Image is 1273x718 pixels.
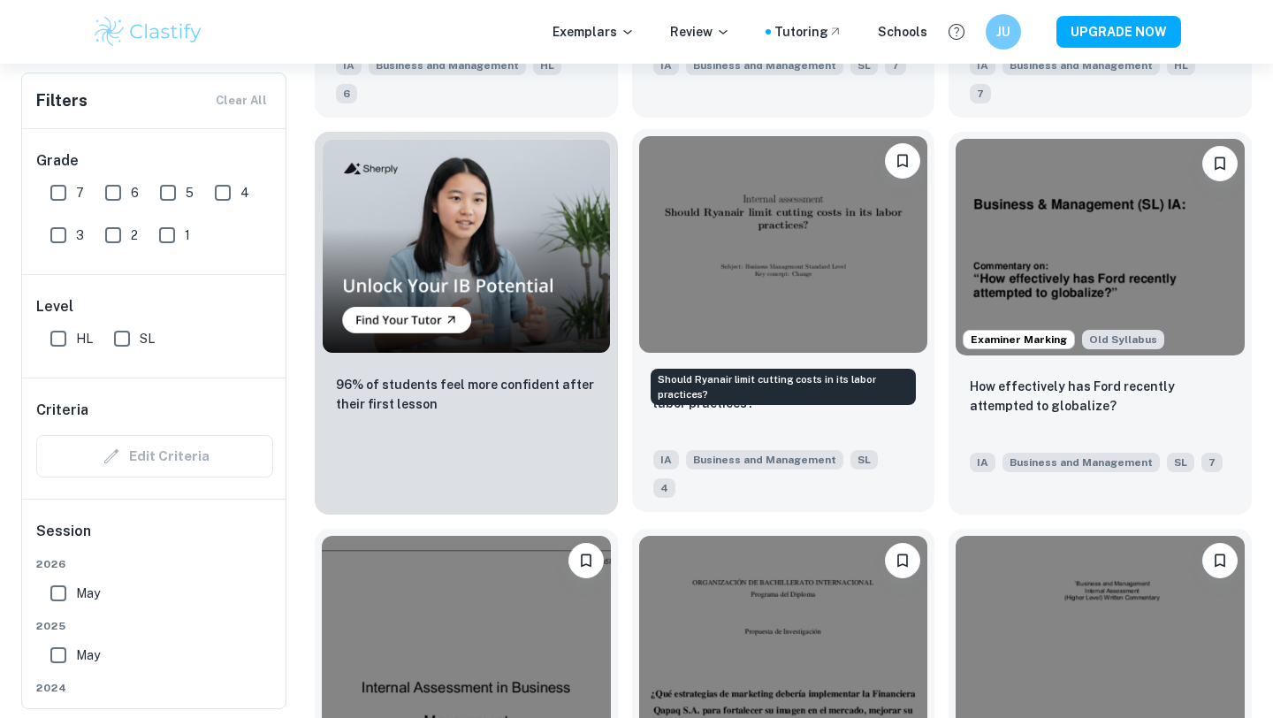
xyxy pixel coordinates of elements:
[36,680,273,696] span: 2024
[533,56,561,75] span: HL
[131,183,139,202] span: 6
[1082,330,1164,349] div: Starting from the May 2024 session, the Business IA requirements have changed. It's OK to refer t...
[36,400,88,421] h6: Criteria
[36,618,273,634] span: 2025
[336,84,357,103] span: 6
[1202,543,1238,578] button: Bookmark
[885,143,920,179] button: Bookmark
[653,478,675,498] span: 4
[653,56,679,75] span: IA
[970,377,1231,416] p: How effectively has Ford recently attempted to globalize?
[878,22,927,42] a: Schools
[36,88,88,113] h6: Filters
[1002,56,1160,75] span: Business and Management
[1201,453,1223,472] span: 7
[76,183,84,202] span: 7
[131,225,138,245] span: 2
[336,375,597,414] p: 96% of students feel more confident after their first lesson
[970,56,995,75] span: IA
[336,56,362,75] span: IA
[240,183,249,202] span: 4
[76,645,100,665] span: May
[774,22,842,42] a: Tutoring
[885,543,920,578] button: Bookmark
[369,56,526,75] span: Business and Management
[1056,16,1181,48] button: UPGRADE NOW
[322,139,611,354] img: Thumbnail
[639,136,928,353] img: Business and Management IA example thumbnail: Should Ryanair limit cutting costs in it
[994,22,1014,42] h6: JU
[568,543,604,578] button: Bookmark
[92,14,204,50] img: Clastify logo
[850,450,878,470] span: SL
[970,84,991,103] span: 7
[686,56,843,75] span: Business and Management
[36,150,273,172] h6: Grade
[632,132,935,515] a: BookmarkShould Ryanair limit cutting costs in its labor practices?IABusiness and ManagementSL4
[36,296,273,317] h6: Level
[1202,146,1238,181] button: Bookmark
[956,139,1245,355] img: Business and Management IA example thumbnail: How effectively has Ford recently attemp
[36,556,273,572] span: 2026
[140,329,155,348] span: SL
[1082,330,1164,349] span: Old Syllabus
[653,450,679,470] span: IA
[36,521,273,556] h6: Session
[76,225,84,245] span: 3
[553,22,635,42] p: Exemplars
[970,453,995,472] span: IA
[1167,453,1194,472] span: SL
[949,132,1252,515] a: Examiner MarkingStarting from the May 2024 session, the Business IA requirements have changed. It...
[670,22,730,42] p: Review
[36,435,273,477] div: Criteria filters are unavailable when searching by topic
[686,450,843,470] span: Business and Management
[76,584,100,603] span: May
[315,132,618,515] a: Thumbnail96% of students feel more confident after their first lesson
[185,225,190,245] span: 1
[885,56,906,75] span: 7
[76,329,93,348] span: HL
[850,56,878,75] span: SL
[1167,56,1195,75] span: HL
[986,14,1021,50] button: JU
[1002,453,1160,472] span: Business and Management
[186,183,194,202] span: 5
[941,17,972,47] button: Help and Feedback
[964,332,1074,348] span: Examiner Marking
[651,369,916,405] div: Should Ryanair limit cutting costs in its labor practices?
